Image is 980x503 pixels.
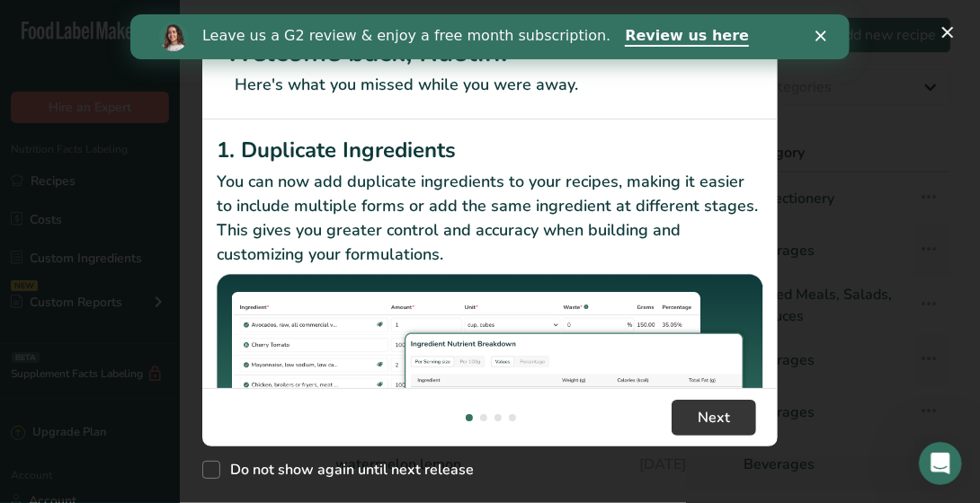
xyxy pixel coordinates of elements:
iframe: Intercom live chat banner [130,14,850,59]
div: Close [685,16,703,27]
span: Do not show again until next release [220,461,474,479]
img: Duplicate Ingredients [217,274,763,478]
p: Here's what you missed while you were away. [224,73,756,97]
h2: 1. Duplicate Ingredients [217,134,763,166]
span: Next [698,407,730,428]
p: You can now add duplicate ingredients to your recipes, making it easier to include multiple forms... [217,170,763,267]
iframe: Intercom live chat [919,442,962,485]
button: Next [672,400,756,436]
